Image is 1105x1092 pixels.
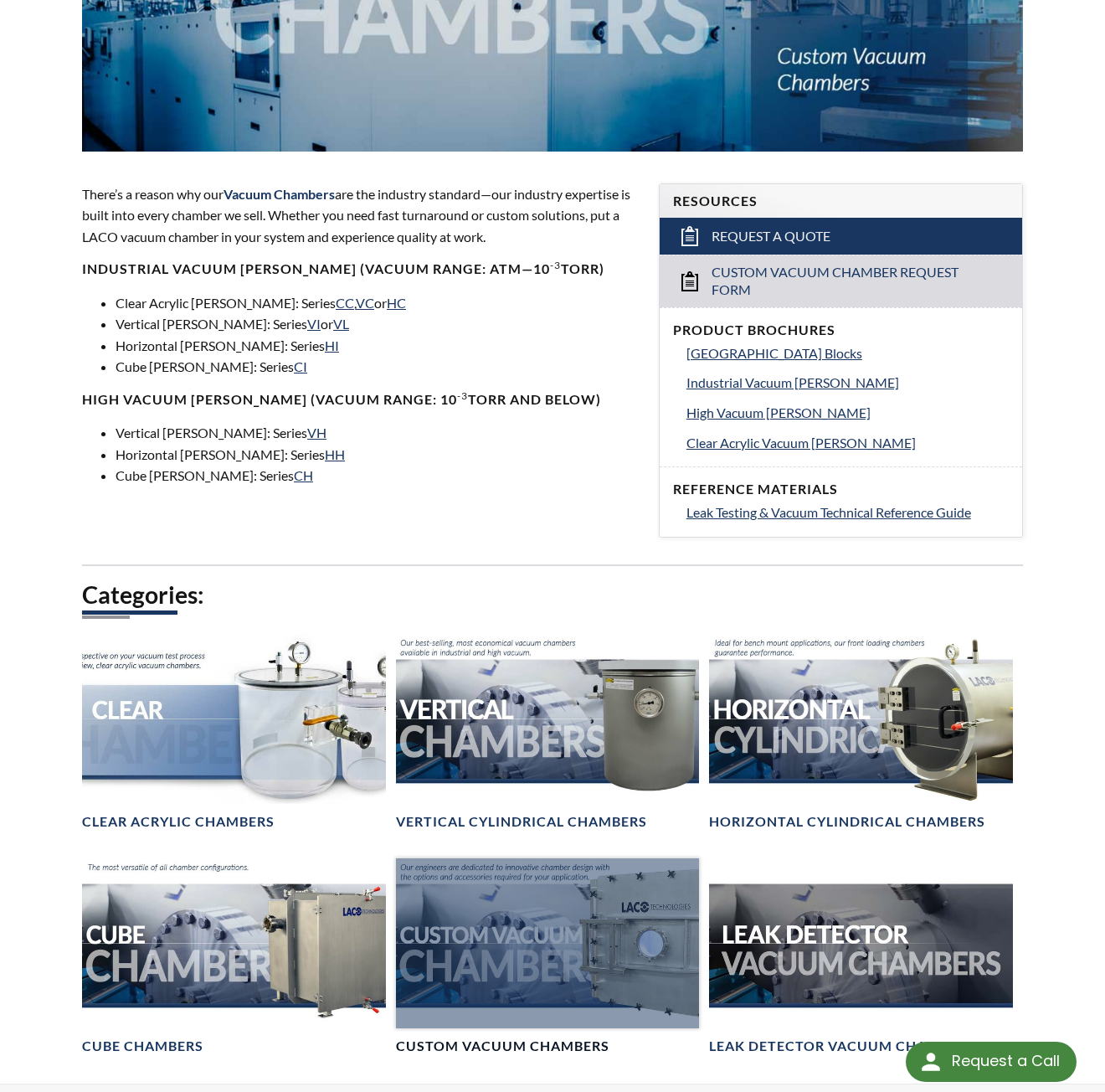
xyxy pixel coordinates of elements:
sup: -3 [457,389,468,402]
li: Horizontal [PERSON_NAME]: Series [116,444,639,466]
li: Vertical [PERSON_NAME]: Series [116,422,639,444]
li: Cube [PERSON_NAME]: Series [116,356,639,378]
a: Custom Vacuum Chamber Request Form [660,255,1022,307]
span: Industrial Vacuum [PERSON_NAME] [686,374,899,390]
h4: Vertical Cylindrical Chambers [396,813,647,831]
div: Request a Call [906,1042,1077,1082]
h4: Product Brochures [673,322,1009,339]
h4: Reference Materials [673,481,1009,498]
sup: -3 [550,259,561,271]
a: HH [325,446,345,462]
a: [GEOGRAPHIC_DATA] Blocks [686,343,1009,364]
span: Leak Testing & Vacuum Technical Reference Guide [686,504,971,520]
a: VI [307,316,321,332]
a: HI [325,337,339,353]
a: Clear Acrylic Vacuum [PERSON_NAME] [686,432,1009,454]
a: Leak Test Vacuum Chambers headerLeak Detector Vacuum Chambers [709,858,1013,1056]
a: Custom Vacuum Chamber headerCustom Vacuum Chambers [396,858,700,1056]
h2: Categories: [82,579,1023,610]
span: Request a Quote [712,228,830,245]
h4: Industrial Vacuum [PERSON_NAME] (vacuum range: atm—10 Torr) [82,260,639,278]
a: Leak Testing & Vacuum Technical Reference Guide [686,502,1009,523]
a: Industrial Vacuum [PERSON_NAME] [686,372,1009,394]
span: Custom Vacuum Chamber Request Form [712,264,969,299]
h4: Horizontal Cylindrical Chambers [709,813,985,831]
h4: Leak Detector Vacuum Chambers [709,1038,975,1055]
li: Horizontal [PERSON_NAME]: Series [116,335,639,357]
span: High Vacuum [PERSON_NAME] [686,404,871,420]
li: Vertical [PERSON_NAME]: Series or [116,313,639,335]
h4: Cube Chambers [82,1038,203,1055]
h4: High Vacuum [PERSON_NAME] (Vacuum range: 10 Torr and below) [82,391,639,409]
a: CI [294,358,307,374]
a: High Vacuum [PERSON_NAME] [686,402,1009,424]
a: VH [307,425,326,440]
a: Cube Chambers headerCube Chambers [82,858,386,1056]
h4: Custom Vacuum Chambers [396,1038,609,1055]
a: VC [356,295,374,311]
a: CC [336,295,354,311]
h4: Clear Acrylic Chambers [82,813,275,831]
span: [GEOGRAPHIC_DATA] Blocks [686,345,862,361]
a: CH [294,467,313,483]
a: VL [333,316,349,332]
div: Request a Call [952,1042,1060,1080]
li: Cube [PERSON_NAME]: Series [116,465,639,487]
img: round button [917,1048,944,1075]
span: Clear Acrylic Vacuum [PERSON_NAME] [686,435,916,451]
a: Request a Quote [660,218,1022,255]
a: Horizontal Cylindrical headerHorizontal Cylindrical Chambers [709,634,1013,832]
a: HC [387,295,406,311]
span: Vacuum Chambers [224,186,335,202]
h4: Resources [673,193,1009,210]
li: Clear Acrylic [PERSON_NAME]: Series , or [116,292,639,314]
p: There’s a reason why our are the industry standard—our industry expertise is built into every cha... [82,183,639,248]
a: Vertical Vacuum Chambers headerVertical Cylindrical Chambers [396,634,700,832]
a: Clear Chambers headerClear Acrylic Chambers [82,634,386,832]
